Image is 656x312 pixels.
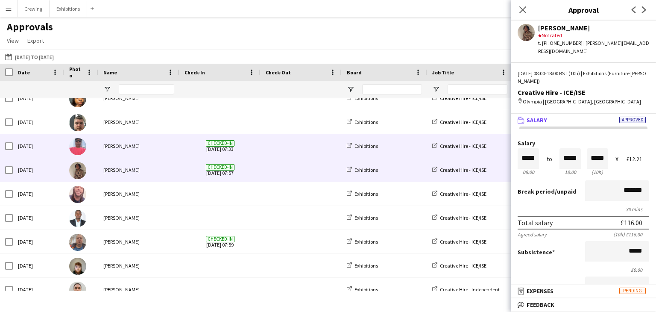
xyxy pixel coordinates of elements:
[432,85,440,93] button: Open Filter Menu
[440,286,512,293] span: Creative Hire - Independent Hotel
[518,88,649,96] div: Creative Hire - ICE/ISE
[347,286,378,293] a: Exhibitions
[69,282,86,299] img: Joseph Smart
[347,119,378,125] a: Exhibitions
[98,158,179,182] div: [PERSON_NAME]
[13,206,64,230] div: [DATE]
[354,238,378,245] span: Exhibitions
[98,182,179,206] div: [PERSON_NAME]
[518,284,583,291] label: Fines gross deduction
[184,69,205,76] span: Check-In
[347,215,378,221] a: Exhibitions
[440,262,486,269] span: Creative Hire - ICE/ISE
[440,119,486,125] span: Creative Hire - ICE/ISE
[538,32,649,39] div: Not rated
[18,0,50,17] button: Crewing
[347,167,378,173] a: Exhibitions
[13,86,64,110] div: [DATE]
[69,114,86,131] img: Jamie Cox
[432,238,486,245] a: Creative Hire - ICE/ISE
[206,140,234,147] span: Checked-in
[98,86,179,110] div: [PERSON_NAME]
[559,169,581,175] div: 18:00
[69,234,86,251] img: Michael Dilworth
[354,95,378,101] span: Exhibitions
[432,191,486,197] a: Creative Hire - ICE/ISE
[621,218,642,227] div: £116.00
[347,143,378,149] a: Exhibitions
[432,167,486,173] a: Creative Hire - ICE/ISE
[98,206,179,230] div: [PERSON_NAME]
[347,95,378,101] a: Exhibitions
[518,140,649,147] label: Salary
[13,134,64,158] div: [DATE]
[587,169,608,175] div: 10h
[24,35,47,46] a: Export
[69,258,86,275] img: Fionn Breslin
[432,119,486,125] a: Creative Hire - ICE/ISE
[354,286,378,293] span: Exhibitions
[432,215,486,221] a: Creative Hire - ICE/ISE
[354,191,378,197] span: Exhibitions
[440,238,486,245] span: Creative Hire - ICE/ISE
[119,84,174,94] input: Name Filter Input
[547,156,552,162] div: to
[347,69,362,76] span: Board
[347,191,378,197] a: Exhibitions
[50,0,87,17] button: Exhibitions
[184,158,255,182] span: [DATE] 07:57
[98,278,179,301] div: [PERSON_NAME]
[69,162,86,179] img: Andrew Babalola
[440,95,486,101] span: Creative Hire - ICE/ISE
[511,114,656,127] mat-expansion-panel-header: SalaryApproved
[619,117,646,123] span: Approved
[13,182,64,206] div: [DATE]
[184,230,255,253] span: [DATE] 07:59
[103,85,111,93] button: Open Filter Menu
[511,4,656,15] h3: Approval
[69,186,86,203] img: Fabio Gomes
[3,52,56,62] button: [DATE] to [DATE]
[98,134,179,158] div: [PERSON_NAME]
[98,110,179,134] div: [PERSON_NAME]
[448,84,507,94] input: Job Title Filter Input
[347,262,378,269] a: Exhibitions
[432,69,454,76] span: Job Title
[13,254,64,277] div: [DATE]
[518,188,577,195] label: /unpaid
[69,210,86,227] img: isaiah opayemi
[619,288,646,294] span: Pending
[3,35,22,46] a: View
[354,119,378,125] span: Exhibitions
[18,69,30,76] span: Date
[613,231,649,238] div: (10h) £116.00
[432,95,486,101] a: Creative Hire - ICE/ISE
[518,267,649,273] div: £0.00
[527,287,553,295] span: Expenses
[13,230,64,253] div: [DATE]
[538,24,649,32] div: [PERSON_NAME]
[347,85,354,93] button: Open Filter Menu
[615,156,618,162] div: X
[13,278,64,301] div: [DATE]
[538,39,649,55] div: t. [PHONE_NUMBER] | [PERSON_NAME][EMAIL_ADDRESS][DOMAIN_NAME]
[432,286,512,293] a: Creative Hire - Independent Hotel
[354,215,378,221] span: Exhibitions
[266,69,291,76] span: Check-Out
[518,248,555,256] label: Subsistence
[206,164,234,171] span: Checked-in
[69,90,86,107] img: Kieana Welch-baptiste
[518,70,649,85] div: [DATE] 08:00-18:00 BST (10h) | Exhibitions (Furniture [PERSON_NAME])
[432,143,486,149] a: Creative Hire - ICE/ISE
[527,301,554,309] span: Feedback
[7,37,19,44] span: View
[13,158,64,182] div: [DATE]
[440,191,486,197] span: Creative Hire - ICE/ISE
[518,169,539,175] div: 08:00
[440,215,486,221] span: Creative Hire - ICE/ISE
[184,134,255,158] span: [DATE] 07:33
[518,98,649,106] div: Olympia | [GEOGRAPHIC_DATA], [GEOGRAPHIC_DATA]
[103,69,117,76] span: Name
[440,167,486,173] span: Creative Hire - ICE/ISE
[626,156,649,162] div: £12.21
